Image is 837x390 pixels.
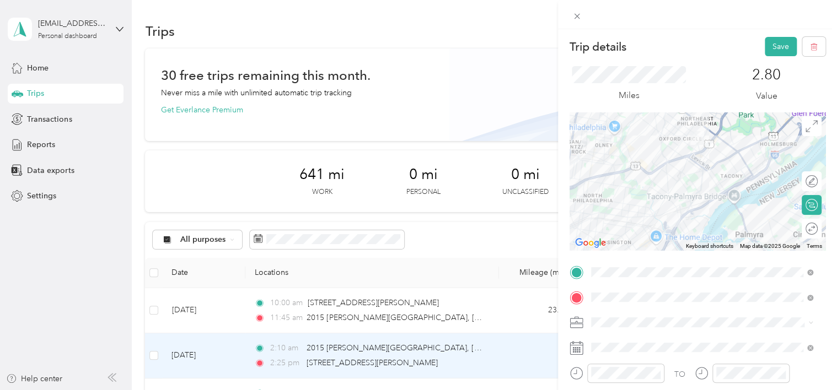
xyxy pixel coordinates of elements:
[740,243,800,249] span: Map data ©2025 Google
[765,37,797,56] button: Save
[807,243,822,249] a: Terms (opens in new tab)
[752,66,781,84] p: 2.80
[618,89,639,102] p: Miles
[755,89,777,103] p: Value
[570,39,626,55] p: Trip details
[572,236,609,250] a: Open this area in Google Maps (opens a new window)
[686,242,733,250] button: Keyboard shortcuts
[674,369,685,380] div: TO
[775,328,837,390] iframe: Everlance-gr Chat Button Frame
[572,236,609,250] img: Google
